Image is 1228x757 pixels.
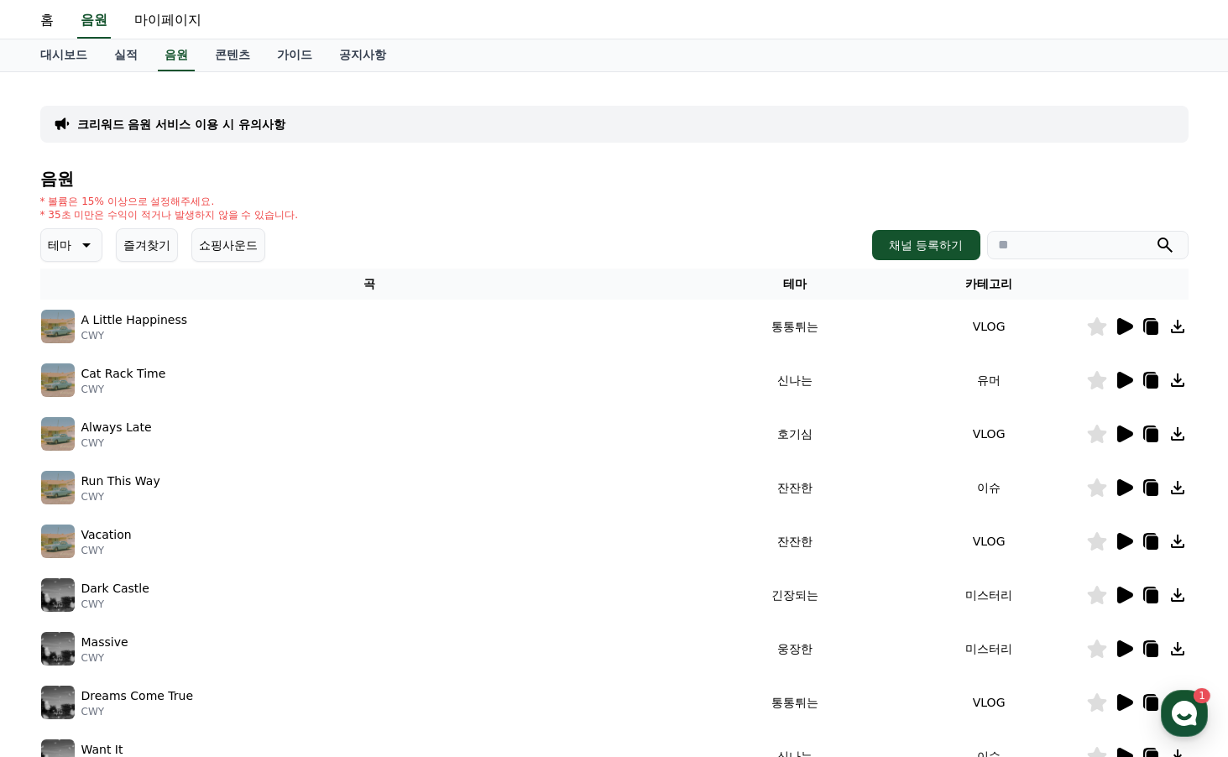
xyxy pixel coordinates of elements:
[81,472,160,490] p: Run This Way
[81,526,132,544] p: Vacation
[41,578,75,612] img: music
[116,228,178,262] button: 즐겨찾기
[698,676,892,729] td: 통통튀는
[41,363,75,397] img: music
[41,632,75,666] img: music
[170,531,176,545] span: 1
[326,39,400,71] a: 공지사항
[259,557,280,571] span: 설정
[892,461,1086,514] td: 이슈
[698,461,892,514] td: 잔잔한
[158,39,195,71] a: 음원
[41,686,75,719] img: music
[81,705,194,718] p: CWY
[81,544,132,557] p: CWY
[111,532,217,574] a: 1대화
[81,383,166,396] p: CWY
[40,208,299,222] p: * 35초 미만은 수익이 적거나 발생하지 않을 수 있습니다.
[81,651,128,665] p: CWY
[81,490,160,504] p: CWY
[892,568,1086,622] td: 미스터리
[892,622,1086,676] td: 미스터리
[40,170,1189,188] h4: 음원
[81,687,194,705] p: Dreams Come True
[892,407,1086,461] td: VLOG
[77,3,111,39] a: 음원
[101,39,151,71] a: 실적
[41,310,75,343] img: music
[892,353,1086,407] td: 유머
[41,471,75,504] img: music
[53,557,63,571] span: 홈
[892,269,1086,300] th: 카테고리
[264,39,326,71] a: 가이드
[698,269,892,300] th: 테마
[698,622,892,676] td: 웅장한
[81,419,152,436] p: Always Late
[698,407,892,461] td: 호기심
[81,311,188,329] p: A Little Happiness
[27,3,67,39] a: 홈
[48,233,71,257] p: 테마
[81,598,149,611] p: CWY
[81,329,188,342] p: CWY
[892,676,1086,729] td: VLOG
[121,3,215,39] a: 마이페이지
[41,417,75,451] img: music
[892,300,1086,353] td: VLOG
[81,436,152,450] p: CWY
[872,230,980,260] button: 채널 등록하기
[40,269,698,300] th: 곡
[5,532,111,574] a: 홈
[81,365,166,383] p: Cat Rack Time
[40,228,102,262] button: 테마
[698,300,892,353] td: 통통튀는
[41,525,75,558] img: music
[81,634,128,651] p: Massive
[27,39,101,71] a: 대시보드
[40,195,299,208] p: * 볼륨은 15% 이상으로 설정해주세요.
[698,353,892,407] td: 신나는
[154,558,174,572] span: 대화
[81,580,149,598] p: Dark Castle
[698,514,892,568] td: 잔잔한
[77,116,285,133] a: 크리워드 음원 서비스 이용 시 유의사항
[217,532,322,574] a: 설정
[201,39,264,71] a: 콘텐츠
[892,514,1086,568] td: VLOG
[698,568,892,622] td: 긴장되는
[191,228,265,262] button: 쇼핑사운드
